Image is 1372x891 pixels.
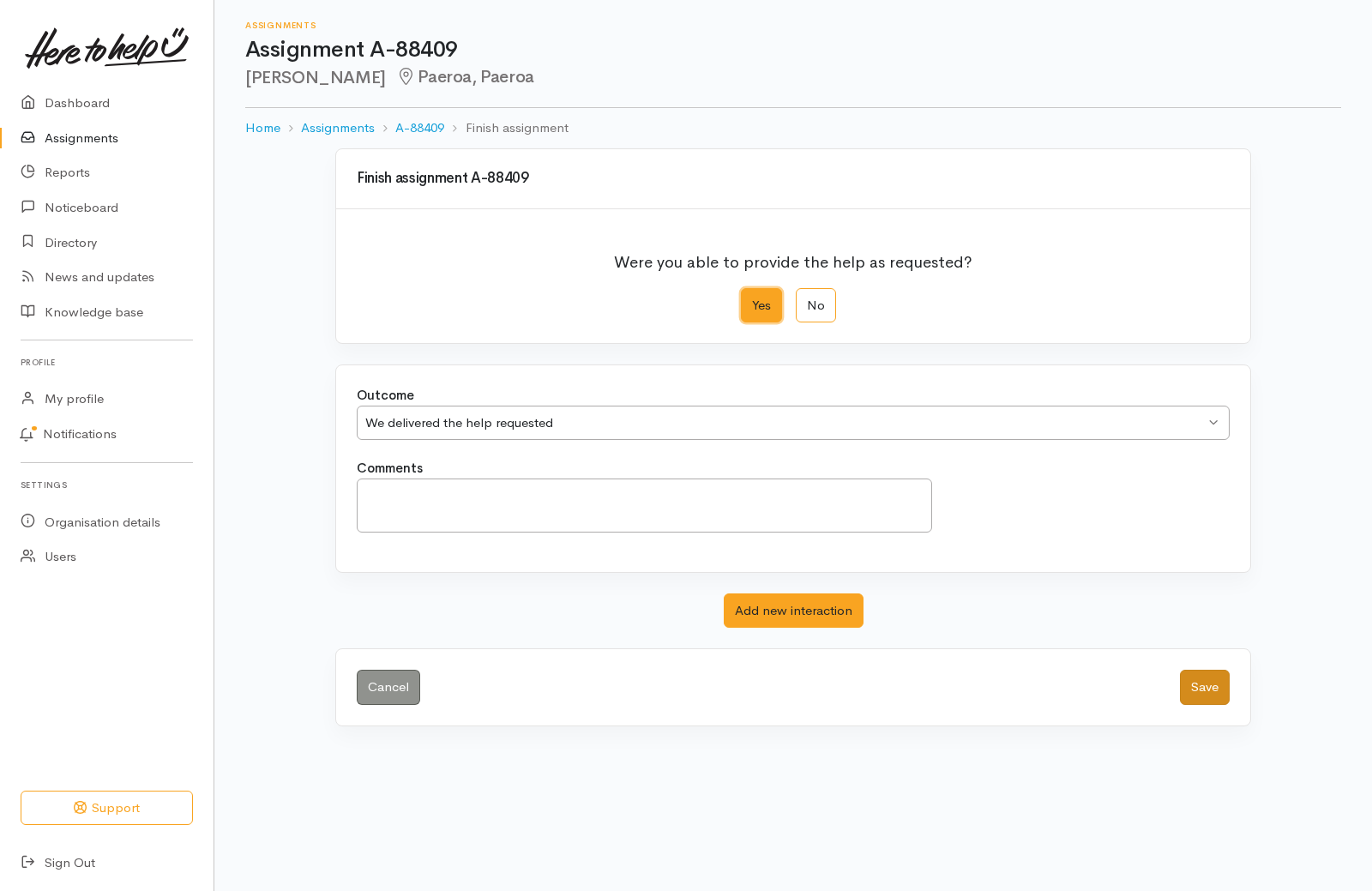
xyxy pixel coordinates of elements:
[21,473,193,497] h6: Settings
[395,118,444,138] a: A-88409
[357,171,1230,187] h3: Finish assignment A-88409
[357,386,414,406] label: Outcome
[1180,670,1230,705] button: Save
[365,413,1205,433] div: We delivered the help requested
[21,791,193,826] button: Support
[444,118,568,138] li: Finish assignment
[245,68,1341,87] h2: [PERSON_NAME]
[245,118,280,138] a: Home
[301,118,375,138] a: Assignments
[741,288,782,323] label: Yes
[21,351,193,374] h6: Profile
[245,38,1341,63] h1: Assignment A-88409
[614,240,972,274] p: Were you able to provide the help as requested?
[357,459,423,479] label: Comments
[396,66,534,87] span: Paeroa, Paeroa
[796,288,836,323] label: No
[245,108,1341,148] nav: breadcrumb
[245,21,1341,30] h6: Assignments
[357,670,420,705] a: Cancel
[724,593,864,629] button: Add new interaction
